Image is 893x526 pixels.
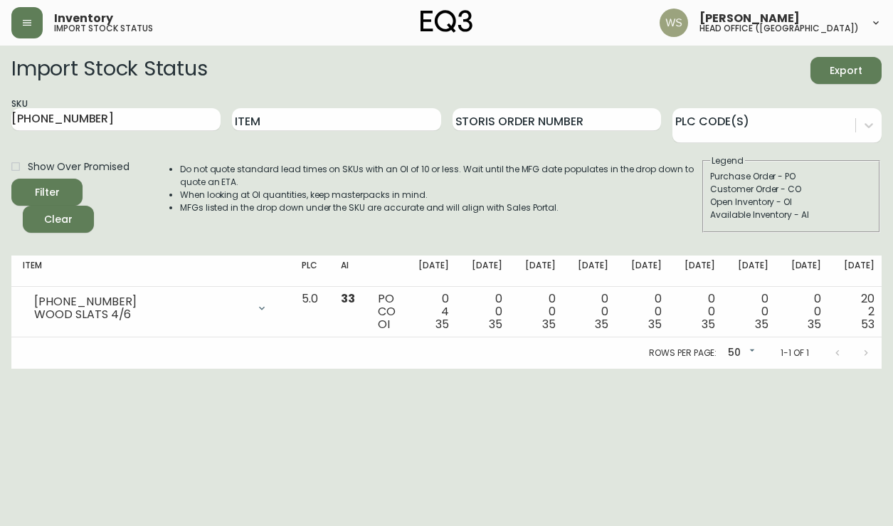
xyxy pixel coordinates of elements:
span: 33 [341,290,355,307]
div: 0 0 [631,293,662,331]
img: logo [421,10,473,33]
th: [DATE] [726,256,780,287]
span: OI [378,316,390,332]
div: PO CO [378,293,396,331]
th: [DATE] [780,256,833,287]
div: 20 2 [844,293,874,331]
h5: import stock status [54,24,153,33]
th: [DATE] [566,256,620,287]
li: MFGs listed in the drop down under the SKU are accurate and will align with Sales Portal. [180,201,701,214]
div: 0 0 [472,293,502,331]
th: [DATE] [514,256,567,287]
div: [PHONE_NUMBER] [34,295,248,308]
div: 0 0 [738,293,768,331]
th: Item [11,256,290,287]
div: 50 [722,342,758,365]
th: [DATE] [407,256,460,287]
span: 35 [489,316,502,332]
span: 35 [542,316,556,332]
th: AI [329,256,366,287]
div: Open Inventory - OI [710,196,872,209]
h2: Import Stock Status [11,57,207,84]
th: [DATE] [620,256,673,287]
h5: head office ([GEOGRAPHIC_DATA]) [699,24,859,33]
span: 35 [435,316,449,332]
span: [PERSON_NAME] [699,13,800,24]
span: 35 [648,316,662,332]
div: Customer Order - CO [710,183,872,196]
div: Available Inventory - AI [710,209,872,221]
legend: Legend [710,154,745,167]
div: 0 0 [685,293,715,331]
th: PLC [290,256,329,287]
div: [PHONE_NUMBER]WOOD SLATS 4/6 [23,293,279,324]
div: 0 0 [578,293,608,331]
th: [DATE] [460,256,514,287]
p: Rows per page: [649,347,717,359]
span: Inventory [54,13,113,24]
span: 35 [702,316,715,332]
div: WOOD SLATS 4/6 [34,308,248,321]
div: Purchase Order - PO [710,170,872,183]
span: Export [822,62,870,80]
div: 0 4 [418,293,449,331]
td: 5.0 [290,287,329,337]
span: 35 [755,316,768,332]
span: 35 [595,316,608,332]
img: d421e764c7328a6a184e62c810975493 [660,9,688,37]
button: Filter [11,179,83,206]
span: Show Over Promised [28,159,130,174]
th: [DATE] [833,256,886,287]
span: 35 [808,316,821,332]
p: 1-1 of 1 [781,347,809,359]
button: Export [810,57,882,84]
span: 53 [861,316,874,332]
th: [DATE] [673,256,726,287]
div: 0 0 [791,293,822,331]
button: Clear [23,206,94,233]
div: 0 0 [525,293,556,331]
li: When looking at OI quantities, keep masterpacks in mind. [180,189,701,201]
span: Clear [34,211,83,228]
li: Do not quote standard lead times on SKUs with an OI of 10 or less. Wait until the MFG date popula... [180,163,701,189]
